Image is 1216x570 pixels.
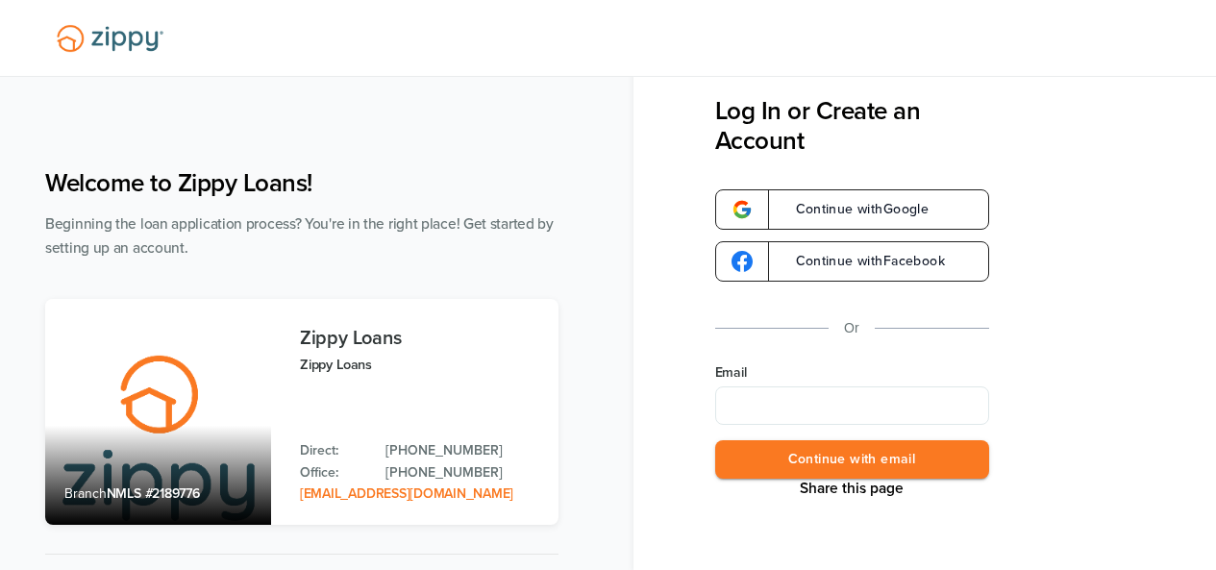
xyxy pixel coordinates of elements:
[794,479,909,498] button: Share This Page
[45,168,558,198] h1: Welcome to Zippy Loans!
[385,462,539,483] a: Office Phone: 512-975-2947
[300,354,539,376] p: Zippy Loans
[715,241,989,282] a: google-logoContinue withFacebook
[732,251,753,272] img: google-logo
[844,316,859,340] p: Or
[64,485,107,502] span: Branch
[300,440,366,461] p: Direct:
[715,363,989,383] label: Email
[300,485,513,502] a: Email Address: zippyguide@zippymh.com
[385,440,539,461] a: Direct Phone: 512-975-2947
[107,485,200,502] span: NMLS #2189776
[715,189,989,230] a: google-logoContinue withGoogle
[45,215,554,257] span: Beginning the loan application process? You're in the right place! Get started by setting up an a...
[715,440,989,480] button: Continue with email
[777,255,945,268] span: Continue with Facebook
[300,462,366,483] p: Office:
[715,386,989,425] input: Email Address
[777,203,930,216] span: Continue with Google
[45,16,175,61] img: Lender Logo
[715,96,989,156] h3: Log In or Create an Account
[300,328,539,349] h3: Zippy Loans
[732,199,753,220] img: google-logo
